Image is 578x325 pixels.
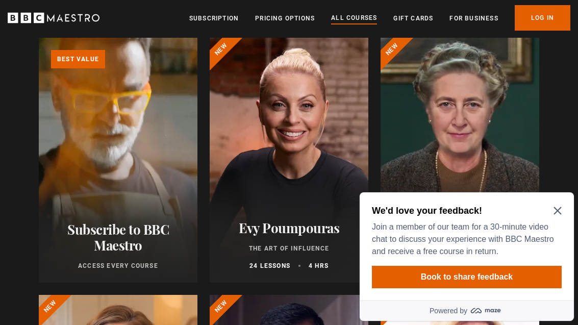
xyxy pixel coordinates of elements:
a: Powered by maze [4,112,218,133]
p: The Art of Influence [222,244,356,253]
p: 24 lessons [249,261,290,270]
a: Pricing Options [255,13,315,23]
svg: BBC Maestro [8,10,99,26]
div: Optional study invitation [4,4,218,133]
p: Best value [51,50,105,68]
button: Close Maze Prompt [198,18,206,27]
a: Subscription [189,13,239,23]
p: Join a member of our team for a 30-minute video chat to discuss your experience with BBC Maestro ... [16,33,202,69]
a: [PERSON_NAME] Writing 11 lessons 2.5 hrs New [381,38,539,283]
a: For business [449,13,498,23]
h2: We'd love your feedback! [16,16,202,29]
h2: Evy Poumpouras [222,220,356,236]
nav: Primary [189,5,570,31]
a: Log In [515,5,570,31]
p: 4 hrs [309,261,329,270]
a: Evy Poumpouras The Art of Influence 24 lessons 4 hrs New [210,38,368,283]
a: Gift Cards [393,13,433,23]
button: Book to share feedback [16,78,206,100]
a: All Courses [331,13,377,24]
